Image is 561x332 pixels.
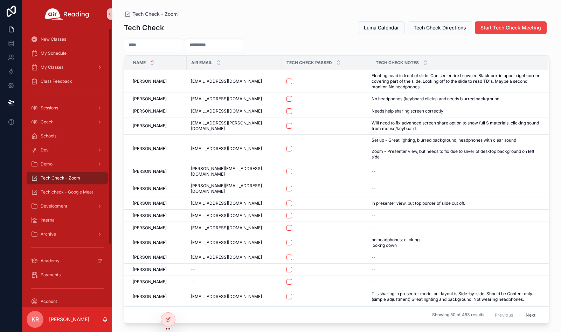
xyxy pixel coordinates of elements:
[364,24,399,31] span: Luma Calendar
[376,60,419,66] span: Tech Check Notes
[133,60,146,66] span: Name
[191,225,262,231] span: [EMAIL_ADDRESS][DOMAIN_NAME]
[372,186,540,191] a: --
[372,108,443,114] span: Needs help sharing screen correctly
[191,96,262,102] span: [EMAIL_ADDRESS][DOMAIN_NAME]
[133,294,167,299] span: [PERSON_NAME]
[372,291,540,302] span: T is sharing in presenter mode, but layout is Side-by-side. Should be Content only. (simple adjus...
[22,28,112,307] div: scrollable content
[133,267,182,272] a: [PERSON_NAME]
[408,21,472,34] button: Tech Check Directions
[27,255,108,267] a: Academy
[432,312,484,318] span: Showing 50 of 453 results
[191,279,195,285] span: --
[191,294,278,299] a: [EMAIL_ADDRESS][DOMAIN_NAME]
[133,213,167,218] span: [PERSON_NAME]
[372,237,446,248] span: no headphones; clicking lookng down
[191,108,278,114] a: [EMAIL_ADDRESS][DOMAIN_NAME]
[27,33,108,46] a: New Classes
[27,102,108,114] a: Sessions
[41,50,67,56] span: My Schedule
[191,213,278,218] a: [EMAIL_ADDRESS][DOMAIN_NAME]
[133,240,167,245] span: [PERSON_NAME]
[372,267,540,272] a: --
[27,228,108,240] a: Archive
[191,146,278,151] a: [EMAIL_ADDRESS][DOMAIN_NAME]
[133,146,182,151] a: [PERSON_NAME]
[133,123,167,129] span: [PERSON_NAME]
[133,294,182,299] a: [PERSON_NAME]
[372,169,376,174] span: --
[133,123,182,129] a: [PERSON_NAME]
[41,133,56,139] span: Schools
[372,137,540,160] span: Set up - Great lighting, blurred background, headphones with clear sound Zoom - Presenter view, b...
[191,79,262,84] span: [EMAIL_ADDRESS][DOMAIN_NAME]
[191,294,262,299] span: [EMAIL_ADDRESS][DOMAIN_NAME]
[133,169,167,174] span: [PERSON_NAME]
[27,200,108,212] a: Development
[41,65,63,70] span: My Classes
[41,231,56,237] span: Archive
[191,79,278,84] a: [EMAIL_ADDRESS][DOMAIN_NAME]
[133,279,167,285] span: [PERSON_NAME]
[191,279,278,285] a: --
[133,255,182,260] a: [PERSON_NAME]
[27,295,108,308] a: Account
[133,186,167,191] span: [PERSON_NAME]
[133,169,182,174] a: [PERSON_NAME]
[27,172,108,184] a: Tech Check - Zoom
[372,213,540,218] a: --
[41,258,60,264] span: Academy
[191,60,212,66] span: Air Email
[41,272,61,278] span: Payments
[191,96,278,102] a: [EMAIL_ADDRESS][DOMAIN_NAME]
[41,189,93,195] span: Tech check - Google Meet
[27,158,108,170] a: Demo
[133,108,167,114] span: [PERSON_NAME]
[414,24,466,31] span: Tech Check Directions
[191,225,278,231] a: [EMAIL_ADDRESS][DOMAIN_NAME]
[372,108,540,114] a: Needs help sharing screen correctly
[191,166,278,177] a: [PERSON_NAME][EMAIL_ADDRESS][DOMAIN_NAME]
[191,120,278,131] a: [EMAIL_ADDRESS][PERSON_NAME][DOMAIN_NAME]
[41,175,80,181] span: Tech Check - Zoom
[372,186,376,191] span: --
[27,61,108,74] a: My Classes
[372,201,540,206] a: In presenter view, but top border of slide cut off.
[191,240,262,245] span: [EMAIL_ADDRESS][DOMAIN_NAME]
[27,47,108,60] a: My Schedule
[133,225,182,231] a: [PERSON_NAME]
[133,267,167,272] span: [PERSON_NAME]
[191,213,262,218] span: [EMAIL_ADDRESS][DOMAIN_NAME]
[372,267,376,272] span: --
[358,21,405,34] button: Luma Calendar
[372,96,500,102] span: No headphones (keyboard clicks) and needs blurred background.
[191,201,262,206] span: [EMAIL_ADDRESS][DOMAIN_NAME]
[372,73,540,90] span: Floating head in front of slide. Can see entire browser. Black box in upper right corner covering...
[372,255,376,260] span: --
[133,225,167,231] span: [PERSON_NAME]
[133,213,182,218] a: [PERSON_NAME]
[27,130,108,142] a: Schools
[372,120,540,131] a: Will need to fix advanced screen share option to show full S materials, clicking sound from mouse...
[41,299,57,304] span: Account
[191,183,278,194] a: [PERSON_NAME][EMAIL_ADDRESS][DOMAIN_NAME]
[41,119,54,125] span: Coach
[133,96,167,102] span: [PERSON_NAME]
[372,201,465,206] span: In presenter view, but top border of slide cut off.
[124,23,164,33] h1: Tech Check
[372,279,540,285] a: --
[133,146,167,151] span: [PERSON_NAME]
[132,11,178,18] span: Tech Check - Zoom
[372,255,540,260] a: --
[41,147,49,153] span: Dev
[133,279,182,285] a: [PERSON_NAME]
[480,24,541,31] span: Start Tech Check Meeting
[124,11,178,18] a: Tech Check - Zoom
[27,214,108,226] a: Internal
[133,255,167,260] span: [PERSON_NAME]
[191,255,278,260] a: [EMAIL_ADDRESS][DOMAIN_NAME]
[372,225,540,231] a: --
